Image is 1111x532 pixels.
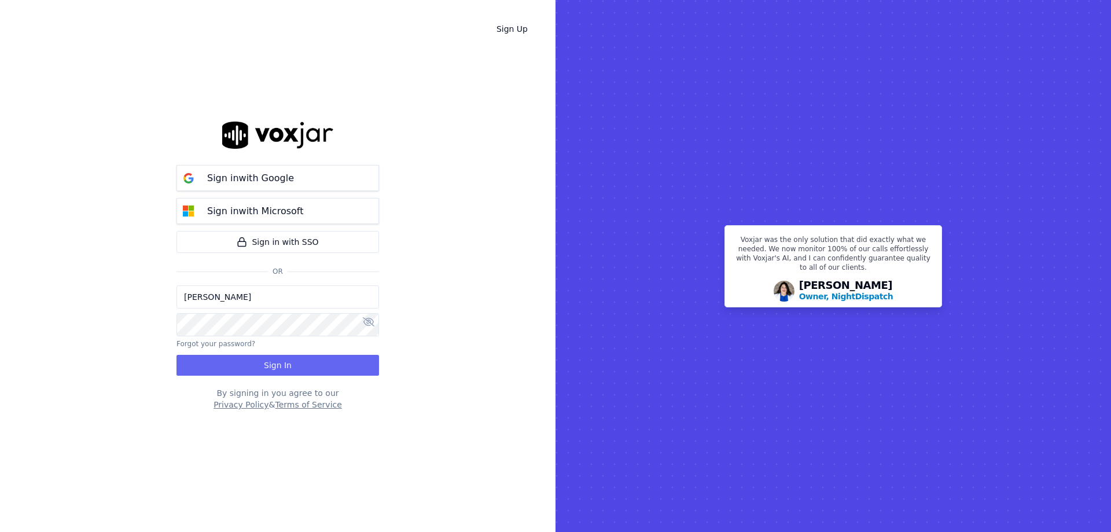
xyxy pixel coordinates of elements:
[176,231,379,253] a: Sign in with SSO
[207,171,294,185] p: Sign in with Google
[176,198,379,224] button: Sign inwith Microsoft
[214,399,268,410] button: Privacy Policy
[207,204,303,218] p: Sign in with Microsoft
[774,281,794,302] img: Avatar
[487,19,537,39] a: Sign Up
[268,267,288,276] span: Or
[176,165,379,191] button: Sign inwith Google
[176,355,379,376] button: Sign In
[176,387,379,410] div: By signing in you agree to our &
[177,167,200,190] img: google Sign in button
[732,235,935,277] p: Voxjar was the only solution that did exactly what we needed. We now monitor 100% of our calls ef...
[177,200,200,223] img: microsoft Sign in button
[799,291,893,302] p: Owner, NightDispatch
[176,339,255,348] button: Forgot your password?
[799,280,893,302] div: [PERSON_NAME]
[176,285,379,309] input: Email
[222,122,333,149] img: logo
[275,399,341,410] button: Terms of Service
